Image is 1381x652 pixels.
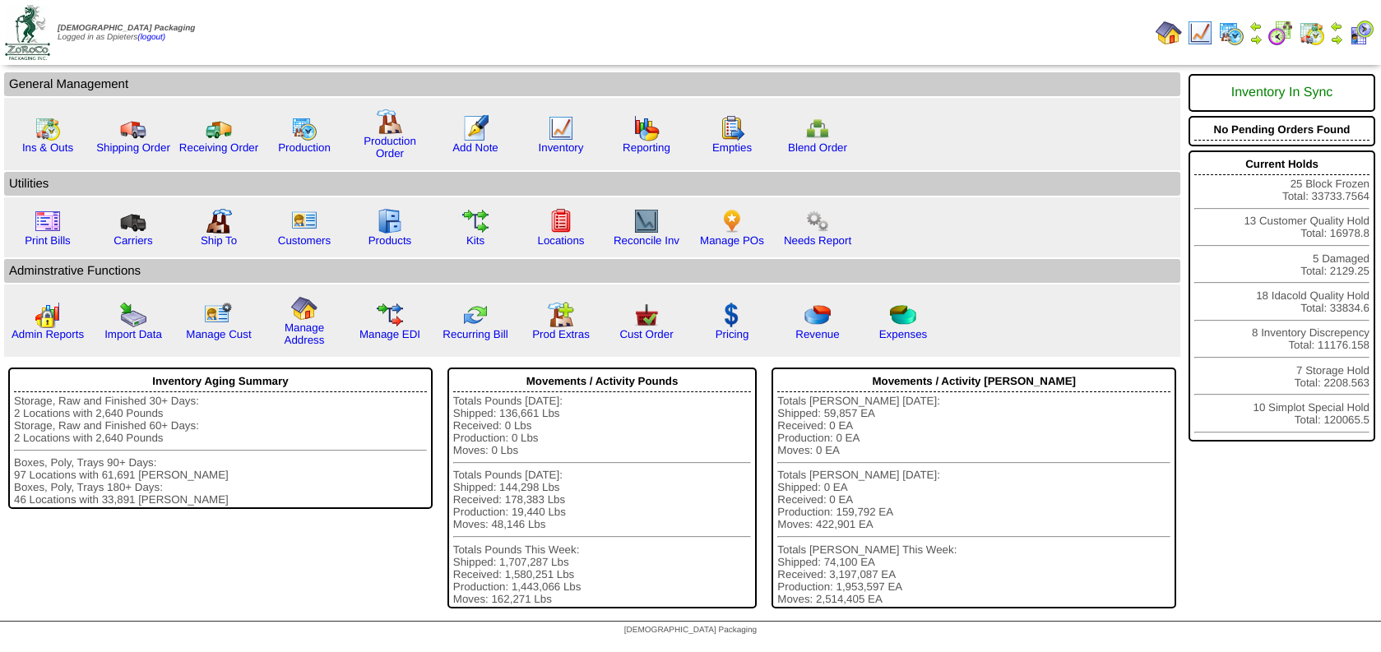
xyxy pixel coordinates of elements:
img: zoroco-logo-small.webp [5,5,50,60]
a: Recurring Bill [443,328,507,340]
a: Manage EDI [359,328,420,340]
img: workorder.gif [719,115,745,141]
img: calendarprod.gif [1218,20,1244,46]
img: reconcile.gif [462,302,489,328]
img: calendarcustomer.gif [1348,20,1374,46]
a: Receiving Order [179,141,258,154]
img: line_graph.gif [548,115,574,141]
a: Admin Reports [12,328,84,340]
img: customers.gif [291,208,317,234]
img: pie_chart.png [804,302,831,328]
td: Utilities [4,172,1180,196]
img: invoice2.gif [35,208,61,234]
img: edi.gif [377,302,403,328]
img: calendarinout.gif [35,115,61,141]
div: No Pending Orders Found [1194,119,1369,141]
div: Totals [PERSON_NAME] [DATE]: Shipped: 59,857 EA Received: 0 EA Production: 0 EA Moves: 0 EA Total... [777,395,1170,605]
img: workflow.gif [462,208,489,234]
img: arrowright.gif [1249,33,1263,46]
div: Movements / Activity [PERSON_NAME] [777,371,1170,392]
a: Revenue [795,328,839,340]
img: graph2.png [35,302,61,328]
a: Blend Order [788,141,847,154]
a: Prod Extras [532,328,590,340]
a: Add Note [452,141,498,154]
img: truck3.gif [120,208,146,234]
img: calendarprod.gif [291,115,317,141]
span: [DEMOGRAPHIC_DATA] Packaging [58,24,195,33]
a: Ship To [201,234,237,247]
div: Inventory In Sync [1194,77,1369,109]
a: Production [278,141,331,154]
img: network.png [804,115,831,141]
a: Print Bills [25,234,71,247]
img: prodextras.gif [548,302,574,328]
a: Locations [537,234,584,247]
img: po.png [719,208,745,234]
img: arrowleft.gif [1249,20,1263,33]
a: Reconcile Inv [614,234,679,247]
a: Ins & Outs [22,141,73,154]
img: orders.gif [462,115,489,141]
img: home.gif [1156,20,1182,46]
a: Expenses [879,328,928,340]
img: managecust.png [204,302,234,328]
a: Inventory [539,141,584,154]
a: Reporting [623,141,670,154]
div: Movements / Activity Pounds [453,371,752,392]
img: cabinet.gif [377,208,403,234]
a: Import Data [104,328,162,340]
a: Shipping Order [96,141,170,154]
a: Empties [712,141,752,154]
img: factory.gif [377,109,403,135]
img: cust_order.png [633,302,660,328]
img: locations.gif [548,208,574,234]
img: calendarblend.gif [1267,20,1294,46]
div: Current Holds [1194,154,1369,175]
img: factory2.gif [206,208,232,234]
img: dollar.gif [719,302,745,328]
img: truck2.gif [206,115,232,141]
a: Carriers [114,234,152,247]
img: line_graph2.gif [633,208,660,234]
img: calendarinout.gif [1299,20,1325,46]
a: Pricing [716,328,749,340]
div: Storage, Raw and Finished 30+ Days: 2 Locations with 2,640 Pounds Storage, Raw and Finished 60+ D... [14,395,427,506]
span: Logged in as Dpieters [58,24,195,42]
a: (logout) [137,33,165,42]
a: Kits [466,234,484,247]
a: Manage Cust [186,328,251,340]
a: Products [368,234,412,247]
div: 25 Block Frozen Total: 33733.7564 13 Customer Quality Hold Total: 16978.8 5 Damaged Total: 2129.2... [1189,150,1375,442]
a: Production Order [364,135,416,160]
a: Needs Report [784,234,851,247]
a: Manage POs [700,234,764,247]
img: import.gif [120,302,146,328]
td: Adminstrative Functions [4,259,1180,283]
span: [DEMOGRAPHIC_DATA] Packaging [624,626,757,635]
a: Manage Address [285,321,325,346]
a: Cust Order [619,328,673,340]
img: truck.gif [120,115,146,141]
img: graph.gif [633,115,660,141]
div: Inventory Aging Summary [14,371,427,392]
img: pie_chart2.png [890,302,916,328]
div: Totals Pounds [DATE]: Shipped: 136,661 Lbs Received: 0 Lbs Production: 0 Lbs Moves: 0 Lbs Totals ... [453,395,752,605]
td: General Management [4,72,1180,96]
img: arrowleft.gif [1330,20,1343,33]
img: line_graph.gif [1187,20,1213,46]
a: Customers [278,234,331,247]
img: arrowright.gif [1330,33,1343,46]
img: home.gif [291,295,317,321]
img: workflow.png [804,208,831,234]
